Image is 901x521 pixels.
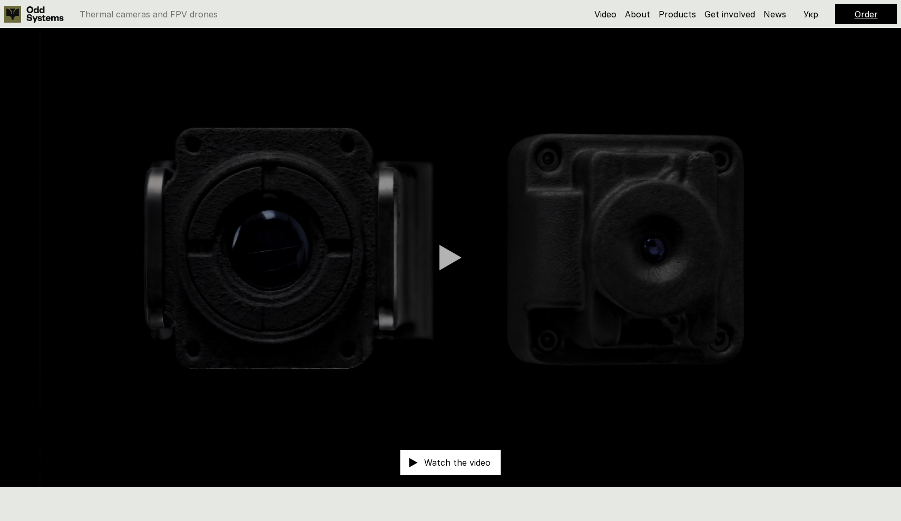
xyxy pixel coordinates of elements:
[704,9,755,19] a: Get involved
[659,9,696,19] a: Products
[804,10,818,18] p: Укр
[594,9,616,19] a: Video
[625,9,650,19] a: About
[855,9,878,19] a: Order
[763,9,786,19] a: News
[80,10,218,18] p: Thermal cameras and FPV drones
[424,458,491,467] p: Watch the video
